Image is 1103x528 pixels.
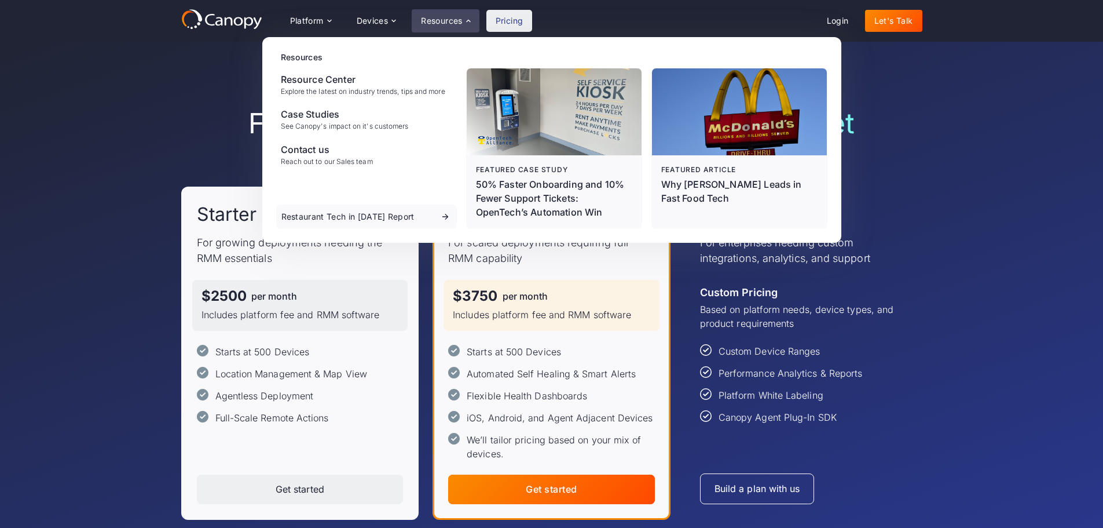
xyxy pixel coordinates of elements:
[467,411,653,425] div: iOS, Android, and Agent Adjacent Devices
[652,68,827,228] a: Featured articleWhy [PERSON_NAME] Leads in Fast Food Tech
[276,205,457,229] a: Restaurant Tech in [DATE] Report
[467,367,636,381] div: Automated Self Healing & Smart Alerts
[290,17,324,25] div: Platform
[276,68,457,100] a: Resource CenterExplore the latest on industry trends, tips and more
[281,9,340,32] div: Platform
[700,303,907,330] p: Based on platform needs, device types, and product requirements
[276,138,457,170] a: Contact usReach out to our Sales team
[215,411,329,425] div: Full-Scale Remote Actions
[467,389,587,403] div: Flexible Health Dashboards
[412,9,479,32] div: Resources
[865,10,922,32] a: Let's Talk
[281,122,409,130] div: See Canopy's impact on it's customers
[357,17,389,25] div: Devices
[215,389,314,403] div: Agentless Deployment
[467,345,561,359] div: Starts at 500 Devices
[714,483,800,494] div: Build a plan with us
[281,107,409,121] div: Case Studies
[215,345,310,359] div: Starts at 500 Devices
[276,103,457,135] a: Case StudiesSee Canopy's impact on it's customers
[281,51,827,63] div: Resources
[476,177,632,219] p: 50% Faster Onboarding and 10% Fewer Support Tickets: OpenTech’s Automation Win
[215,367,367,381] div: Location Management & Map View
[700,235,907,266] p: For enterprises needing custom integrations, analytics, and support
[448,475,655,504] a: Get started
[197,475,404,504] a: Get started
[467,68,642,228] a: Featured case study50% Faster Onboarding and 10% Fewer Support Tickets: OpenTech’s Automation Win
[281,143,373,156] div: Contact us
[700,474,815,504] a: Build a plan with us
[448,235,655,266] p: For scaled deployments requiring full RMM capability
[281,72,445,86] div: Resource Center
[503,292,548,301] div: per month
[719,388,823,402] div: Platform White Labeling
[281,213,415,221] div: Restaurant Tech in [DATE] Report
[197,202,257,227] h2: Starter
[453,308,650,322] p: Includes platform fee and RMM software
[251,292,297,301] div: per month
[467,433,655,461] div: We’ll tailor pricing based on your mix of devices.
[719,410,837,424] div: Canopy Agent Plug-In SDK
[719,344,820,358] div: Custom Device Ranges
[347,9,405,32] div: Devices
[486,10,533,32] a: Pricing
[281,158,373,166] div: Reach out to our Sales team
[197,235,404,266] p: For growing deployments needing the RMM essentials
[281,88,445,96] div: Explore the latest on industry trends, tips and more
[453,289,497,303] div: $3750
[276,484,324,495] div: Get started
[476,165,632,175] div: Featured case study
[421,17,463,25] div: Resources
[262,37,841,243] nav: Resources
[201,289,247,303] div: $2500
[700,285,778,300] div: Custom Pricing
[818,10,858,32] a: Login
[719,366,862,380] div: Performance Analytics & Reports
[661,165,818,175] div: Featured article
[661,177,818,205] div: Why [PERSON_NAME] Leads in Fast Food Tech
[201,308,399,322] p: Includes platform fee and RMM software
[181,107,922,140] h1: Find the right plan for
[526,484,577,495] div: Get started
